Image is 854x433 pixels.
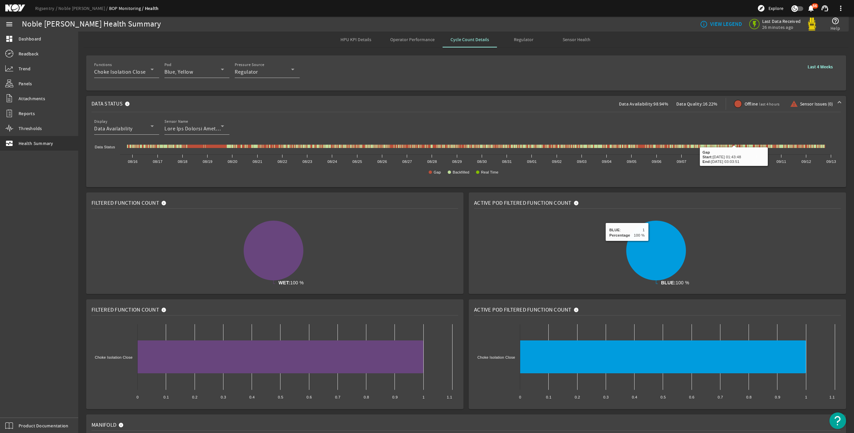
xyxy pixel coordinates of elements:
text: 08/23 [303,160,312,164]
tspan: WET: [278,280,290,285]
button: Sensor Issues (0) [787,98,835,110]
mat-label: Pod [164,62,171,67]
text: 0.2 [192,395,197,399]
text: 08/25 [352,160,362,164]
text: 0.6 [689,395,694,399]
mat-icon: dashboard [5,35,13,43]
button: Explore [755,3,786,14]
mat-label: Display [94,119,107,124]
text: 0.6 [306,395,312,399]
button: VIEW LEGEND [697,18,745,30]
span: Panels [19,80,32,87]
text: 09/04 [602,160,612,164]
button: Last 4 Weeks [802,61,838,73]
text: 1 [422,395,424,399]
text: 0.3 [603,395,609,399]
mat-label: Pressure Source [235,62,264,67]
mat-label: Sensor Name [164,119,188,124]
span: Active Pod Filtered Function Count [474,307,572,313]
text: 1 [805,395,807,399]
text: 09/02 [552,160,562,164]
text: 0.1 [163,395,169,399]
text: 08/31 [502,160,512,164]
span: Last Data Received [762,18,801,24]
a: Rigsentry [35,5,58,11]
span: last 4 hours [759,102,779,107]
span: Choke Isolation Close [94,69,146,75]
text: 0.8 [746,395,752,399]
span: 16.22% [703,101,718,107]
text: 0.1 [546,395,551,399]
text: 08/29 [452,160,462,164]
text: 08/16 [128,160,138,164]
span: Manifold [91,422,116,428]
tspan: 100 % [661,280,689,285]
text: 0.4 [249,395,255,399]
text: 09/13 [826,160,836,164]
mat-icon: notifications [807,4,815,12]
span: Operator Performance [390,37,435,42]
mat-expansion-panel-header: Data StatusData Availability:98.94%Data Quality:16.22%Offlinelast 4 hoursSensor Issues (0) [86,96,846,112]
text: 1.1 [447,395,452,399]
mat-label: Functions [94,62,112,67]
text: 09/03 [577,160,586,164]
text: 09/08 [702,160,711,164]
span: Reports [19,110,35,117]
span: Filtered Function Count [91,200,159,206]
text: 0.8 [364,395,369,399]
div: Noble [PERSON_NAME] Health Summary [22,21,161,28]
text: 09/11 [776,160,786,164]
button: more_vert [833,0,849,16]
text: 09/12 [802,160,811,164]
b: Last 4 Weeks [808,64,833,70]
span: Trend [19,65,30,72]
span: Help [830,25,840,32]
text: 0.9 [392,395,397,399]
text: 08/20 [228,160,237,164]
text: 08/21 [253,160,262,164]
text: 0.4 [632,395,637,399]
span: Readback [19,50,38,57]
span: Data Availability [94,125,133,132]
text: 09/01 [527,160,537,164]
text: Real Time [481,170,499,174]
text: 0.5 [278,395,283,399]
a: Noble [PERSON_NAME] [58,5,109,11]
text: 08/22 [277,160,287,164]
text: 08/17 [153,160,162,164]
span: Data Quality: [676,101,703,107]
text: 08/24 [328,160,337,164]
span: Explore [768,5,783,12]
span: Product Documentation [19,422,68,429]
b: VIEW LEGEND [710,21,742,28]
text: Gap [434,170,441,174]
text: 0 [137,395,139,399]
div: Data StatusData Availability:98.94%Data Quality:16.22%Offlinelast 4 hoursSensor Issues (0) [86,112,846,187]
text: 08/19 [203,160,213,164]
span: Sensor Issues (0) [800,101,833,107]
text: 0.9 [775,395,780,399]
mat-panel-title: Data Status [91,96,133,112]
span: Offline [745,101,780,108]
text: 0.7 [718,395,723,399]
tspan: 100 % [278,280,304,285]
span: 26 minutes ago [762,24,801,30]
text: Backfilled [453,170,469,174]
span: Attachments [19,95,45,102]
text: 08/18 [178,160,187,164]
mat-icon: support_agent [821,4,829,12]
span: Thresholds [19,125,42,132]
text: 08/27 [402,160,412,164]
text: 08/26 [377,160,387,164]
text: 08/30 [477,160,487,164]
span: Sensor Health [563,37,590,42]
mat-icon: explore [757,4,765,12]
text: Data Status [95,145,115,149]
a: BOP Monitoring [109,5,145,11]
button: Open Resource Center [829,412,846,429]
mat-icon: monitor_heart [5,139,13,147]
span: Regulator [235,69,258,75]
text: 09/09 [727,160,736,164]
span: Dashboard [19,36,41,42]
text: 0.2 [575,395,580,399]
